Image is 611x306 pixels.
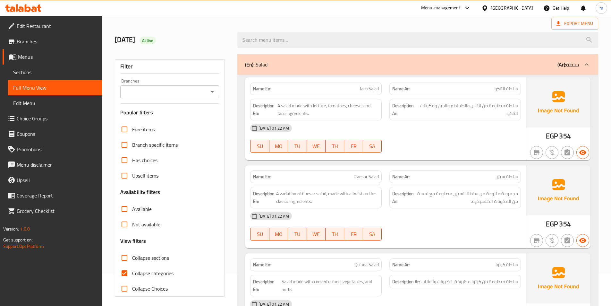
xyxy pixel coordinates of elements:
[120,109,219,116] h3: Popular filters
[253,173,271,180] strong: Name En:
[326,140,344,153] button: TH
[120,188,160,196] h3: Availability filters
[561,234,574,247] button: Not has choices
[132,269,174,277] span: Collapse categories
[132,254,169,262] span: Collapse sections
[526,165,590,215] img: Ae5nvW7+0k+MAAAAAElFTkSuQmCC
[546,130,558,142] span: EGP
[3,126,102,142] a: Coupons
[344,140,363,153] button: FR
[282,278,379,293] span: Salad made with cooked quinoa, vegetables, and herbs
[363,140,382,153] button: SA
[546,234,558,247] button: Purchased item
[559,218,571,230] span: 354
[253,85,271,92] strong: Name En:
[3,236,33,244] span: Get support on:
[3,188,102,203] a: Coverage Report
[245,61,267,68] p: Salad
[599,4,603,12] span: m
[253,102,276,118] strong: Description En:
[8,95,102,111] a: Edit Menu
[496,261,518,268] span: سلطة كينوا
[237,54,598,75] div: (En): Salad(Ar):سلطة
[140,38,156,44] span: Active
[17,161,97,169] span: Menu disclaimer
[13,99,97,107] span: Edit Menu
[288,140,307,153] button: TU
[120,60,219,74] div: Filter
[13,68,97,76] span: Sections
[307,228,326,240] button: WE
[559,130,571,142] span: 354
[8,65,102,80] a: Sections
[3,49,102,65] a: Menus
[3,34,102,49] a: Branches
[208,87,217,96] button: Open
[347,142,360,151] span: FR
[272,142,285,151] span: MO
[354,261,379,268] span: Quinoa Salad
[491,4,533,12] div: [GEOGRAPHIC_DATA]
[132,172,158,179] span: Upsell items
[392,278,420,286] strong: Description Ar:
[276,190,379,205] span: A variation of Caesar salad, made with a twist on the classic ingredients.
[556,20,593,28] span: Export Menu
[392,261,410,268] strong: Name Ar:
[561,146,574,159] button: Not has choices
[3,157,102,172] a: Menu disclaimer
[132,285,168,293] span: Collapse Choices
[256,125,292,131] span: [DATE] 01:22 AM
[392,85,410,92] strong: Name Ar:
[3,18,102,34] a: Edit Restaurant
[344,228,363,240] button: FR
[277,102,379,118] span: A salad made with lettuce, tomatoes, cheese, and taco ingredients.
[17,207,97,215] span: Grocery Checklist
[132,156,157,164] span: Has choices
[132,221,160,228] span: Not available
[328,230,342,239] span: TH
[557,60,566,69] b: (Ar):
[421,4,461,12] div: Menu-management
[3,142,102,157] a: Promotions
[291,230,304,239] span: TU
[140,37,156,44] div: Active
[250,228,269,240] button: SU
[269,228,288,240] button: MO
[3,111,102,126] a: Choice Groups
[366,142,379,151] span: SA
[17,145,97,153] span: Promotions
[326,228,344,240] button: TH
[245,60,254,69] b: (En):
[291,142,304,151] span: TU
[8,80,102,95] a: Full Menu View
[17,130,97,138] span: Coupons
[132,126,155,133] span: Free items
[526,253,590,303] img: Ae5nvW7+0k+MAAAAAElFTkSuQmCC
[3,242,44,250] a: Support.OpsPlatform
[253,230,267,239] span: SU
[366,230,379,239] span: SA
[576,146,589,159] button: Available
[13,84,97,92] span: Full Menu View
[17,176,97,184] span: Upsell
[495,85,518,92] span: سلطة التاكو
[3,225,19,233] span: Version:
[576,234,589,247] button: Available
[3,203,102,219] a: Grocery Checklist
[354,173,379,180] span: Caesar Salad
[17,22,97,30] span: Edit Restaurant
[392,102,417,118] strong: Description Ar:
[17,192,97,199] span: Coverage Report
[253,190,275,205] strong: Description En:
[237,32,598,48] input: search
[256,213,292,219] span: [DATE] 01:22 AM
[557,61,579,68] p: سلطة
[310,230,323,239] span: WE
[415,190,518,205] span: مجموعة متنوعة من سلطة السيزر، مصنوعة مع لمسة من المكونات الكلاسيكية.
[17,38,97,45] span: Branches
[307,140,326,153] button: WE
[546,218,558,230] span: EGP
[328,142,342,151] span: TH
[253,278,280,293] strong: Description En:
[269,140,288,153] button: MO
